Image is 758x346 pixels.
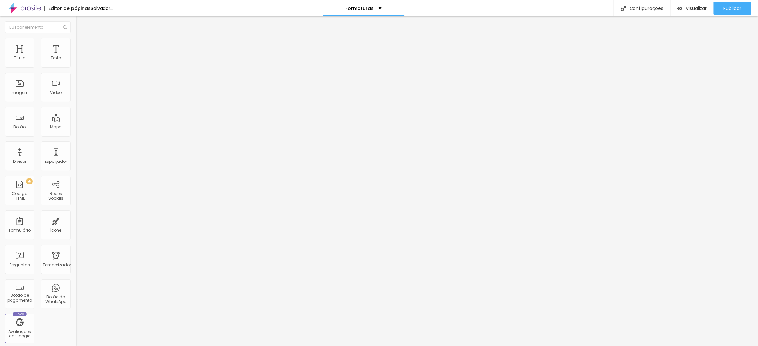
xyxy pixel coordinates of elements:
[671,2,714,15] button: Visualizar
[13,159,26,164] font: Divisor
[50,124,62,130] font: Mapa
[45,159,67,164] font: Espaçador
[50,90,62,95] font: Vídeo
[714,2,751,15] button: Publicar
[686,5,707,11] font: Visualizar
[51,55,61,61] font: Texto
[48,5,91,11] font: Editor de páginas
[10,262,30,268] font: Perguntas
[91,5,113,11] font: Salvador...
[14,124,26,130] font: Botão
[15,312,24,316] font: Novo
[9,227,31,233] font: Formulário
[345,5,374,11] font: Formaturas
[63,25,67,29] img: Ícone
[48,191,63,201] font: Redes Sociais
[43,262,71,268] font: Temporizador
[12,191,28,201] font: Código HTML
[9,329,31,339] font: Avaliações do Google
[677,6,683,11] img: view-1.svg
[630,5,664,11] font: Configurações
[45,294,66,304] font: Botão do WhatsApp
[50,227,62,233] font: Ícone
[76,16,758,346] iframe: Editor
[14,55,25,61] font: Título
[621,6,626,11] img: Ícone
[724,5,742,11] font: Publicar
[8,292,32,303] font: Botão de pagamento
[11,90,29,95] font: Imagem
[5,21,71,33] input: Buscar elemento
